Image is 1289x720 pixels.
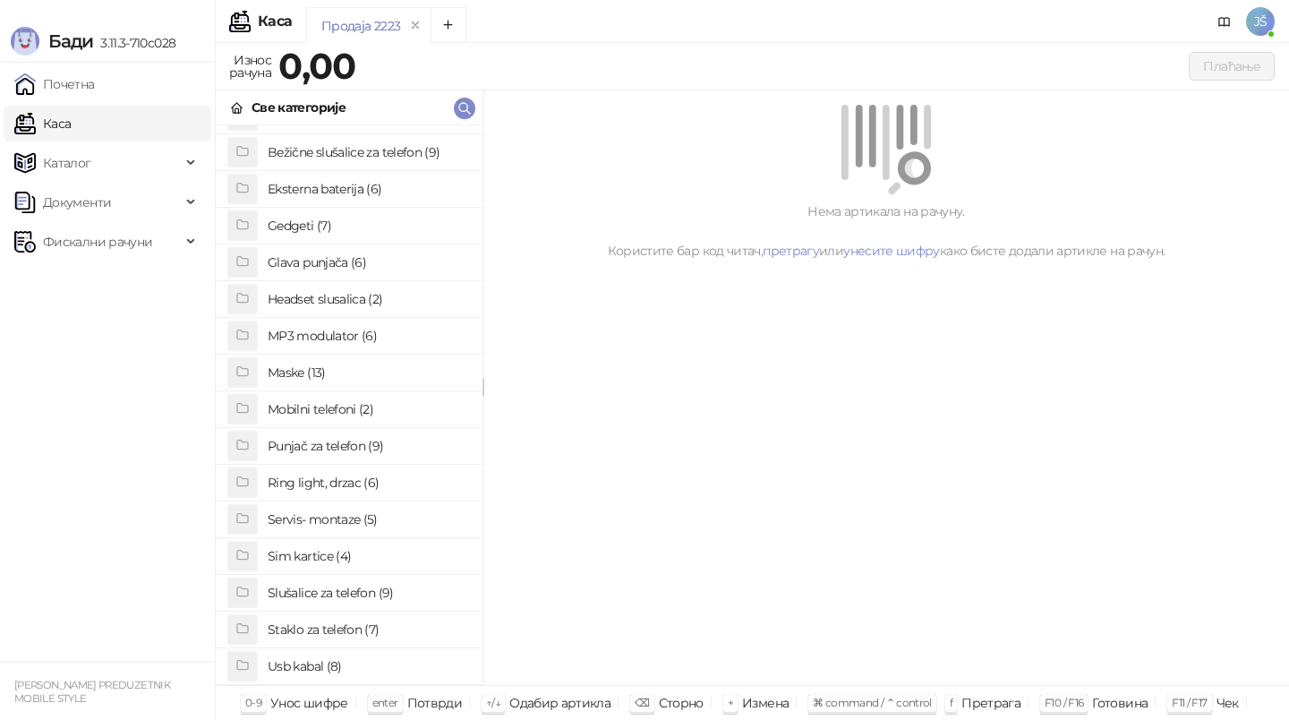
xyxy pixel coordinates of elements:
h4: Maske (13) [268,358,468,387]
span: + [728,696,733,709]
span: 3.11.3-710c028 [93,35,175,51]
h4: Usb kabal (8) [268,652,468,681]
div: Готовина [1092,691,1148,715]
span: Бади [48,30,93,52]
a: Каса [14,106,71,141]
strong: 0,00 [278,44,355,88]
span: 0-9 [245,696,261,709]
span: Документи [43,184,111,220]
h4: Slušalice za telefon (9) [268,579,468,607]
h4: Mobilni telefoni (2) [268,395,468,424]
span: ⌫ [635,696,649,709]
div: Износ рачуна [226,48,275,84]
h4: Bežične slušalice za telefon (9) [268,138,468,167]
button: Add tab [431,7,466,43]
a: унесите шифру [843,243,940,259]
button: remove [404,18,427,33]
span: F11 / F17 [1172,696,1207,709]
h4: Punjač za telefon (9) [268,432,468,460]
h4: Headset slusalica (2) [268,285,468,313]
div: Све категорије [252,98,346,117]
span: f [950,696,952,709]
h4: Gedgeti (7) [268,211,468,240]
a: претрагу [763,243,819,259]
div: Чек [1216,691,1239,715]
h4: Servis- montaze (5) [268,505,468,534]
div: Измена [742,691,789,715]
button: Плаћање [1189,52,1275,81]
h4: Eksterna baterija (6) [268,175,468,203]
a: Документација [1210,7,1239,36]
span: ↑/↓ [486,696,500,709]
span: Каталог [43,145,91,181]
span: ⌘ command / ⌃ control [813,696,932,709]
div: Одабир артикла [509,691,610,715]
span: enter [372,696,398,709]
div: Нема артикала на рачуну. Користите бар код читач, или како бисте додали артикле на рачун. [505,201,1268,261]
div: Унос шифре [270,691,348,715]
a: Почетна [14,66,95,102]
img: Logo [11,27,39,56]
h4: Sim kartice (4) [268,542,468,570]
span: F10 / F16 [1045,696,1083,709]
span: JŠ [1246,7,1275,36]
h4: Ring light, drzac (6) [268,468,468,497]
h4: Glava punjača (6) [268,248,468,277]
div: Сторно [659,691,704,715]
div: Продаја 2223 [321,16,400,36]
div: Каса [258,14,292,29]
h4: Staklo za telefon (7) [268,615,468,644]
small: [PERSON_NAME] PREDUZETNIK MOBILE STYLE [14,679,170,705]
div: Потврди [407,691,463,715]
h4: MP3 modulator (6) [268,321,468,350]
div: grid [216,125,482,685]
div: Претрага [961,691,1020,715]
span: Фискални рачуни [43,224,152,260]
